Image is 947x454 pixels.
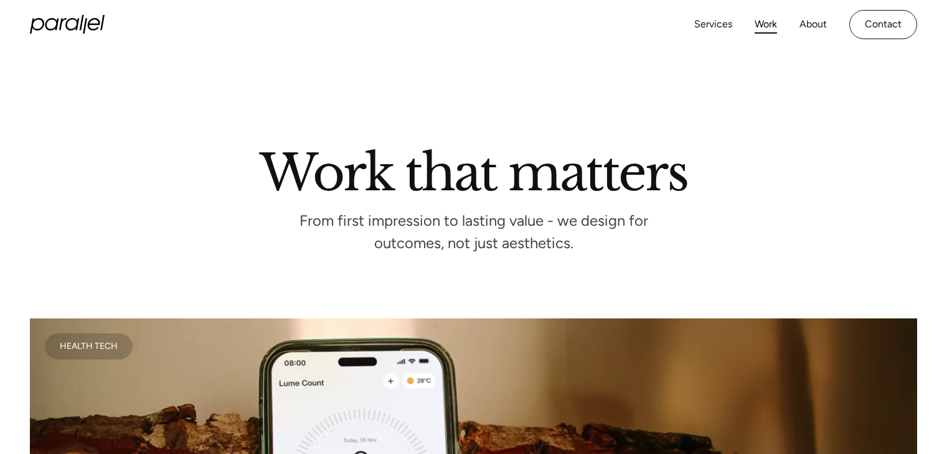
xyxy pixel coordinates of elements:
a: Work [755,16,777,34]
a: Services [694,16,732,34]
p: From first impression to lasting value - we design for outcomes, not just aesthetics. [287,216,661,249]
a: home [30,15,105,34]
a: About [799,16,827,34]
h2: Work that matters [119,149,829,191]
div: Health Tech [60,343,118,350]
a: Contact [849,10,917,39]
